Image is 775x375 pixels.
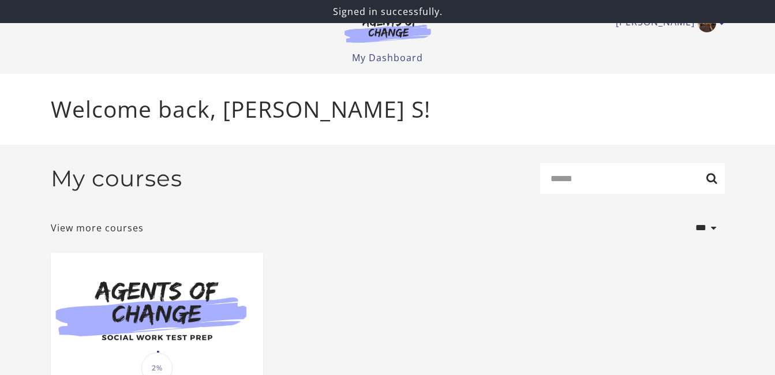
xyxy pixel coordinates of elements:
[51,92,725,126] p: Welcome back, [PERSON_NAME] S!
[616,14,719,32] a: Toggle menu
[5,5,770,18] p: Signed in successfully.
[51,221,144,235] a: View more courses
[352,51,423,64] a: My Dashboard
[332,16,443,43] img: Agents of Change Logo
[51,165,182,192] h2: My courses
